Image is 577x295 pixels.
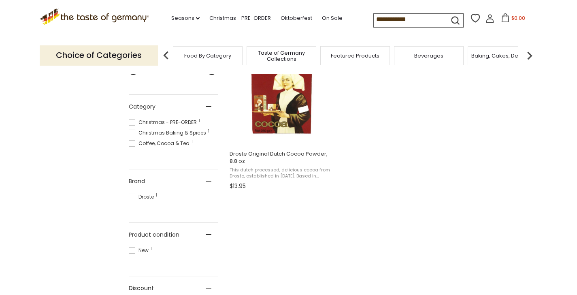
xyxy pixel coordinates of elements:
a: Oktoberfest [281,14,312,23]
span: New [129,247,151,254]
span: Droste Original Dutch Cocoa Powder, 8.8 oz [230,150,334,165]
img: previous arrow [158,47,174,64]
span: Christmas Baking & Spices [129,129,209,137]
a: Taste of Germany Collections [249,50,314,62]
a: Featured Products [331,53,379,59]
span: Christmas - PRE-ORDER [129,119,199,126]
span: Product condition [129,231,179,239]
p: Choice of Categories [40,45,158,65]
span: Coffee, Cocoa & Tea [129,140,192,147]
a: Christmas - PRE-ORDER [209,14,271,23]
a: Baking, Cakes, Desserts [471,53,534,59]
span: Discount [129,284,154,293]
img: next arrow [522,47,538,64]
span: 1 [151,247,152,251]
span: This dutch processed, delicious cocoa from Droste, established in [DATE]. Based in [GEOGRAPHIC_DA... [230,167,334,180]
a: On Sale [322,14,343,23]
span: 1 [208,129,209,133]
span: 1 [192,140,193,144]
span: $13.95 [230,182,246,190]
span: Category [129,103,155,111]
span: $0.00 [511,15,525,21]
span: Brand [129,177,145,186]
a: Droste Original Dutch Cocoa Powder, 8.8 oz [228,23,336,193]
span: 1 [199,119,200,123]
span: Droste [129,193,156,201]
a: Beverages [414,53,443,59]
a: Food By Category [184,53,231,59]
a: Seasons [171,14,200,23]
span: 1 [156,193,157,197]
button: $0.00 [496,13,530,26]
img: Droste Original Dutch Cocoa Powder, 8.8 oz [228,30,336,137]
